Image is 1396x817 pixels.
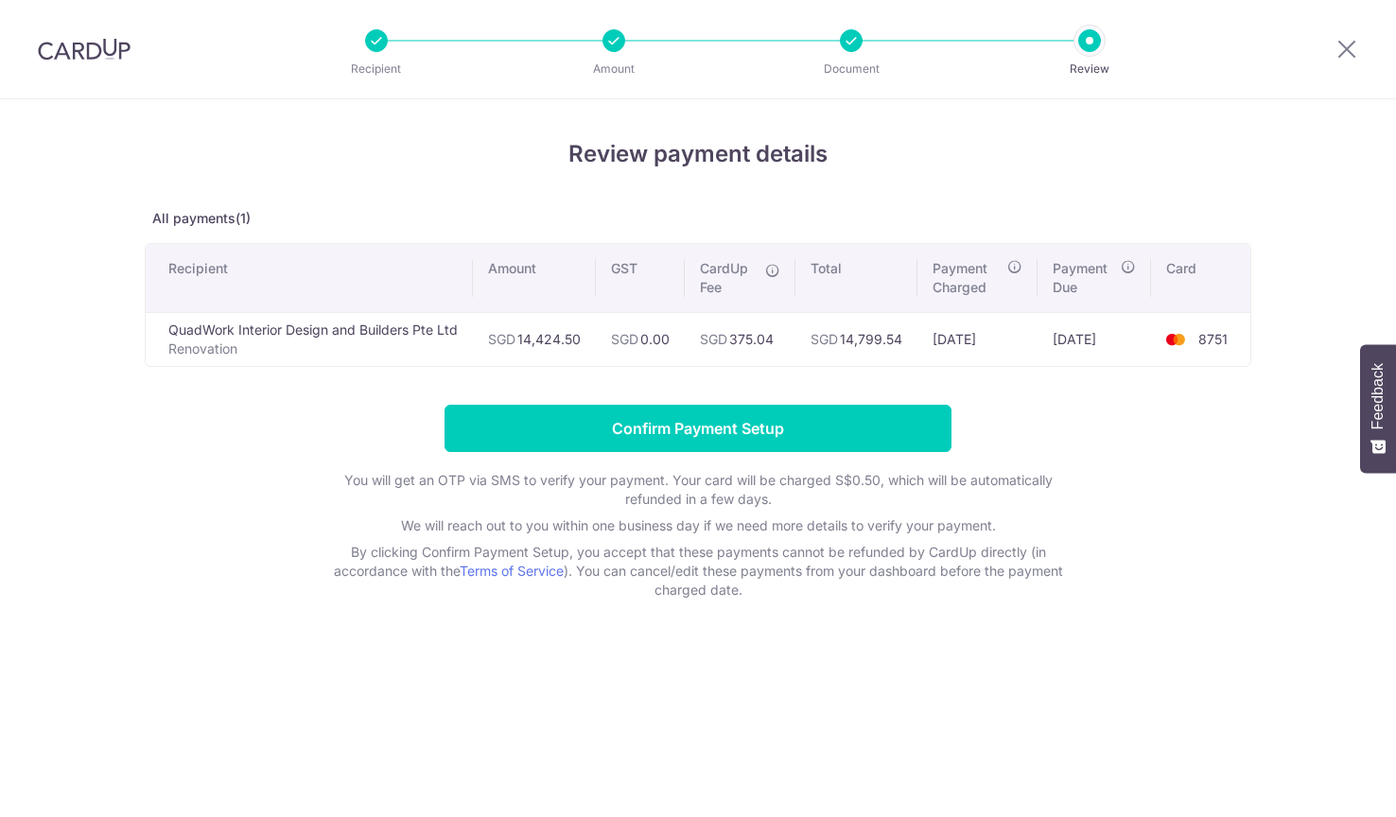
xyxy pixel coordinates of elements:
p: Review [1020,60,1160,78]
p: You will get an OTP via SMS to verify your payment. Your card will be charged S$0.50, which will ... [320,471,1076,509]
span: Payment Charged [933,259,1003,297]
span: 8751 [1198,331,1228,347]
td: 375.04 [685,312,795,366]
a: Terms of Service [460,563,564,579]
p: Amount [544,60,684,78]
input: Confirm Payment Setup [445,405,951,452]
th: Card [1151,244,1250,312]
th: Amount [473,244,596,312]
th: Recipient [146,244,473,312]
td: [DATE] [917,312,1038,366]
td: 0.00 [596,312,685,366]
span: SGD [611,331,638,347]
img: <span class="translation_missing" title="translation missing: en.account_steps.new_confirm_form.b... [1157,328,1195,351]
p: By clicking Confirm Payment Setup, you accept that these payments cannot be refunded by CardUp di... [320,543,1076,600]
td: QuadWork Interior Design and Builders Pte Ltd [146,312,473,366]
p: Renovation [168,339,458,358]
p: We will reach out to you within one business day if we need more details to verify your payment. [320,516,1076,535]
p: Document [781,60,921,78]
td: 14,424.50 [473,312,596,366]
span: Feedback [1370,363,1387,429]
span: SGD [811,331,838,347]
td: [DATE] [1038,312,1151,366]
span: Payment Due [1053,259,1115,297]
span: SGD [700,331,727,347]
img: CardUp [38,38,131,61]
button: Feedback - Show survey [1360,344,1396,473]
h4: Review payment details [145,137,1251,171]
th: Total [795,244,917,312]
span: CardUp Fee [700,259,756,297]
th: GST [596,244,685,312]
td: 14,799.54 [795,312,917,366]
p: All payments(1) [145,209,1251,228]
p: Recipient [306,60,446,78]
span: SGD [488,331,515,347]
